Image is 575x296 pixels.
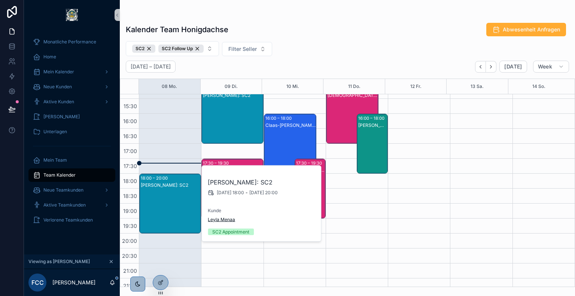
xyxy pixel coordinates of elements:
span: - [246,190,248,196]
h2: [DATE] – [DATE] [131,63,171,70]
a: Home [28,50,115,64]
a: Aktive Kunden [28,95,115,109]
div: SC2 [132,45,155,53]
div: 17:30 – 19:30[DEMOGRAPHIC_DATA][PERSON_NAME]: SC2 [202,159,263,218]
span: 18:00 [121,178,139,184]
div: 15:00 – 17:00[PERSON_NAME]: SC2 [202,84,263,143]
span: 19:30 [121,223,139,229]
div: [PERSON_NAME]: SC2 [203,92,262,98]
span: 16:00 [121,118,139,124]
a: Mein Kalender [28,65,115,79]
button: Unselect SC_2_FOLLOW_UP [158,45,204,53]
button: 10 Mi. [286,79,299,94]
button: 08 Mo. [162,79,177,94]
span: 18:30 [121,193,139,199]
button: Select Button [222,42,272,56]
button: 11 Do. [348,79,360,94]
div: SC2 Appointment [212,229,249,235]
span: Filter Seller [228,45,257,53]
button: Select Button [126,41,219,56]
div: 17:30 – 19:30 [203,159,231,167]
span: Neue Teamkunden [43,187,83,193]
a: [PERSON_NAME] [28,110,115,123]
span: Abwesenheit Anfragen [503,26,560,33]
span: Verlorene Teamkunden [43,217,93,223]
span: Neue Kunden [43,84,72,90]
span: 21:30 [121,283,139,289]
img: App logo [66,9,78,21]
h1: Kalender Team Honigdachse [126,24,228,35]
span: Unterlagen [43,129,67,135]
div: Claas-[PERSON_NAME]: SC2 [265,122,316,128]
div: 18:00 – 20:00 [141,174,170,182]
button: 12 Fr. [410,79,422,94]
span: [DATE] 20:00 [249,190,278,196]
span: Aktive Teamkunden [43,202,86,208]
span: Kunde [208,208,316,214]
span: Home [43,54,56,60]
span: Mein Kalender [43,69,74,75]
button: Back [475,61,486,73]
a: Mein Team [28,153,115,167]
span: FCC [31,278,44,287]
span: Viewing as [PERSON_NAME] [28,259,90,265]
a: Neue Teamkunden [28,183,115,197]
div: 16:00 – 18:00[PERSON_NAME]: SC2 [357,114,387,173]
a: Aktive Teamkunden [28,198,115,212]
div: [PERSON_NAME]: SC2 [358,122,387,128]
a: Unterlagen [28,125,115,138]
div: [PERSON_NAME]: SC2 [141,182,200,188]
button: 09 Di. [225,79,238,94]
a: Neue Kunden [28,80,115,94]
a: Verlorene Teamkunden [28,213,115,227]
button: Abwesenheit Anfragen [486,23,566,36]
button: [DATE] [499,61,527,73]
span: Monatliche Performance [43,39,96,45]
button: Unselect SC_2 [132,45,155,53]
span: 16:30 [121,133,139,139]
div: 18:00 – 20:00[PERSON_NAME]: SC2 [140,174,201,233]
span: 20:00 [120,238,139,244]
a: Team Kalender [28,168,115,182]
div: 17:30 – 19:30[DEMOGRAPHIC_DATA][PERSON_NAME]: SC2 [295,159,325,218]
p: [PERSON_NAME] [52,279,95,286]
span: 17:30 [122,163,139,169]
a: Monatliche Performance [28,35,115,49]
span: Week [538,63,552,70]
h2: [PERSON_NAME]: SC2 [208,178,316,187]
span: 17:00 [122,148,139,154]
span: 19:00 [121,208,139,214]
span: [DATE] [504,63,522,70]
span: [PERSON_NAME] [43,114,80,120]
span: 20:30 [120,253,139,259]
span: Team Kalender [43,172,76,178]
span: 15:30 [122,103,139,109]
button: 13 Sa. [471,79,484,94]
div: 16:00 – 18:00 [265,115,293,122]
a: Leyla Menaa [208,217,235,223]
span: [DATE] 18:00 [217,190,244,196]
span: 15:00 [122,88,139,94]
span: 21:00 [121,268,139,274]
div: SC2 Follow Up [158,45,204,53]
div: scrollable content [24,30,120,237]
button: 14 So. [532,79,545,94]
div: [DEMOGRAPHIC_DATA][PERSON_NAME]: SC2 [328,92,378,98]
div: 16:00 – 18:00Claas-[PERSON_NAME]: SC2 [264,114,316,173]
div: 17:30 – 19:30 [296,159,324,167]
span: Mein Team [43,157,67,163]
button: Week [533,61,569,73]
button: Next [486,61,496,73]
div: 15:00 – 17:00[DEMOGRAPHIC_DATA][PERSON_NAME]: SC2 [326,84,378,143]
span: Aktive Kunden [43,99,74,105]
div: 16:00 – 18:00 [358,115,386,122]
